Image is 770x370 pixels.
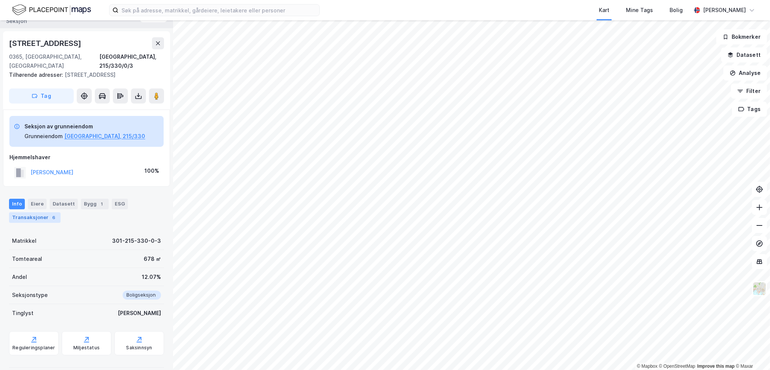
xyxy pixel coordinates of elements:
[126,345,152,351] div: Saksinnsyn
[9,153,164,162] div: Hjemmelshaver
[50,199,78,209] div: Datasett
[12,236,36,245] div: Matrikkel
[752,282,767,296] img: Z
[9,52,99,70] div: 0365, [GEOGRAPHIC_DATA], [GEOGRAPHIC_DATA]
[6,17,27,26] div: Seksjon
[118,5,319,16] input: Søk på adresse, matrikkel, gårdeiere, leietakere eller personer
[64,132,145,141] button: [GEOGRAPHIC_DATA], 215/330
[73,345,100,351] div: Miljøstatus
[24,132,63,141] div: Grunneiendom
[12,291,48,300] div: Seksjonstype
[144,166,159,175] div: 100%
[697,364,735,369] a: Improve this map
[9,70,158,79] div: [STREET_ADDRESS]
[28,199,47,209] div: Eiere
[144,254,161,263] div: 678 ㎡
[9,72,65,78] span: Tilhørende adresser:
[112,236,161,245] div: 301-215-330-0-3
[723,65,767,81] button: Analyse
[9,88,74,104] button: Tag
[12,309,33,318] div: Tinglyst
[12,273,27,282] div: Andel
[732,334,770,370] div: Kontrollprogram for chat
[637,364,658,369] a: Mapbox
[12,254,42,263] div: Tomteareal
[716,29,767,44] button: Bokmerker
[732,334,770,370] iframe: Chat Widget
[732,102,767,117] button: Tags
[626,6,653,15] div: Mine Tags
[9,199,25,209] div: Info
[142,273,161,282] div: 12.07%
[24,122,145,131] div: Seksjon av grunneiendom
[98,200,106,208] div: 1
[703,6,746,15] div: [PERSON_NAME]
[731,84,767,99] button: Filter
[118,309,161,318] div: [PERSON_NAME]
[670,6,683,15] div: Bolig
[12,3,91,17] img: logo.f888ab2527a4732fd821a326f86c7f29.svg
[9,37,83,49] div: [STREET_ADDRESS]
[99,52,164,70] div: [GEOGRAPHIC_DATA], 215/330/0/3
[599,6,609,15] div: Kart
[50,214,58,221] div: 6
[721,47,767,62] button: Datasett
[659,364,696,369] a: OpenStreetMap
[9,212,61,223] div: Transaksjoner
[81,199,109,209] div: Bygg
[12,345,55,351] div: Reguleringsplaner
[112,199,128,209] div: ESG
